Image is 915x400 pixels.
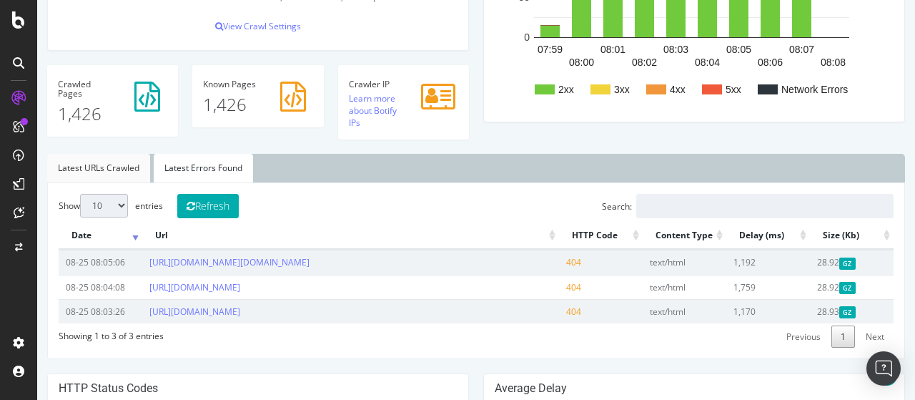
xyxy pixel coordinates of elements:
[689,299,773,323] td: 1,170
[689,275,773,299] td: 1,759
[563,44,588,55] text: 08:01
[166,79,275,89] h4: Pages Known
[105,222,521,250] th: Url: activate to sort column ascending
[522,222,605,250] th: HTTP Code: activate to sort column ascending
[605,299,689,323] td: text/html
[21,250,105,274] td: 08-25 08:05:06
[166,92,275,117] p: 1,426
[21,275,105,299] td: 08-25 08:04:08
[312,79,421,89] h4: Crawler IP
[688,84,704,95] text: 5xx
[773,275,856,299] td: 28.92
[21,79,130,98] h4: Pages Crawled
[794,326,818,348] a: 1
[112,256,272,268] a: [URL][DOMAIN_NAME][DOMAIN_NAME]
[689,250,773,274] td: 1,192
[866,351,901,386] div: Open Intercom Messenger
[43,194,91,218] select: Showentries
[802,306,818,318] span: Gzipped Content
[21,20,420,32] p: View Crawl Settings
[112,306,203,318] a: [URL][DOMAIN_NAME]
[21,194,126,218] label: Show entries
[658,57,683,68] text: 08:04
[565,194,856,218] label: Search:
[117,154,216,182] a: Latest Errors Found
[532,57,557,68] text: 08:00
[773,250,856,274] td: 28.92
[21,222,105,250] th: Date: activate to sort column ascending
[689,222,773,250] th: Delay (ms): activate to sort column ascending
[529,306,544,318] span: 404
[112,281,203,293] a: [URL][DOMAIN_NAME]
[744,84,811,95] text: Network Errors
[21,102,130,126] p: 1,426
[605,222,689,250] th: Content Type: activate to sort column ascending
[10,154,113,182] a: Latest URLs Crawled
[487,32,493,44] text: 0
[21,323,127,342] div: Showing 1 to 3 of 3 entries
[802,282,818,294] span: Gzipped Content
[140,194,202,218] button: Refresh
[626,44,651,55] text: 08:03
[633,84,648,95] text: 4xx
[605,275,689,299] td: text/html
[783,57,808,68] text: 08:08
[773,299,856,323] td: 28.93
[819,326,856,348] a: Next
[595,57,620,68] text: 08:02
[529,256,544,268] span: 404
[457,381,856,396] h4: Average Delay
[740,326,793,348] a: Previous
[605,250,689,274] td: text/html
[529,281,544,293] span: 404
[689,44,714,55] text: 08:05
[521,84,537,95] text: 2xx
[577,84,593,95] text: 3xx
[312,92,360,129] a: Learn more about Botify IPs
[721,57,746,68] text: 08:06
[21,381,420,396] h4: HTTP Status Codes
[500,44,525,55] text: 07:59
[752,44,777,55] text: 08:07
[802,258,818,270] span: Gzipped Content
[599,194,856,218] input: Search:
[773,222,856,250] th: Size (Kb): activate to sort column ascending
[21,299,105,323] td: 08-25 08:03:26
